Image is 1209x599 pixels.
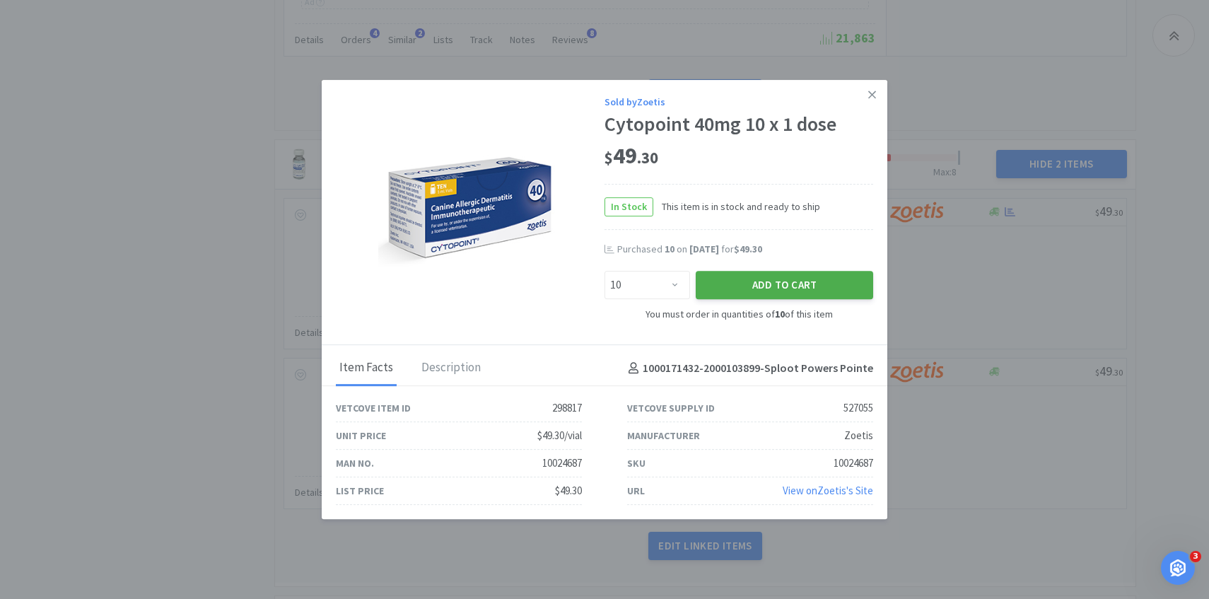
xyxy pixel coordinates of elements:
img: d68059bb95f34f6ca8f79a017dff92f3_527055.jpeg [378,116,562,300]
div: $49.30 [555,482,582,499]
span: [DATE] [689,243,719,255]
div: 527055 [843,400,873,417]
div: You must order in quantities of of this item [604,306,873,322]
div: List Price [336,483,384,499]
div: $49.30/vial [537,427,582,444]
span: 3 [1190,551,1201,562]
span: $49.30 [734,243,762,255]
strong: 10 [775,308,785,320]
iframe: Intercom live chat [1161,551,1195,585]
div: Manufacturer [627,428,700,443]
div: Description [418,351,484,386]
div: Purchased on for [617,243,873,257]
span: 10 [665,243,674,255]
div: Vetcove Supply ID [627,400,715,416]
div: Man No. [336,455,374,471]
a: View onZoetis's Site [783,484,873,497]
div: SKU [627,455,646,471]
div: 10024687 [834,455,873,472]
h4: 1000171432-2000103899 - Sploot Powers Pointe [623,359,873,378]
div: Item Facts [336,351,397,386]
button: Add to Cart [696,271,873,299]
div: URL [627,483,645,499]
div: Zoetis [844,427,873,444]
div: Vetcove Item ID [336,400,411,416]
span: In Stock [605,198,653,216]
span: This item is in stock and ready to ship [653,199,820,215]
div: 298817 [552,400,582,417]
div: 10024687 [542,455,582,472]
div: Unit Price [336,428,386,443]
